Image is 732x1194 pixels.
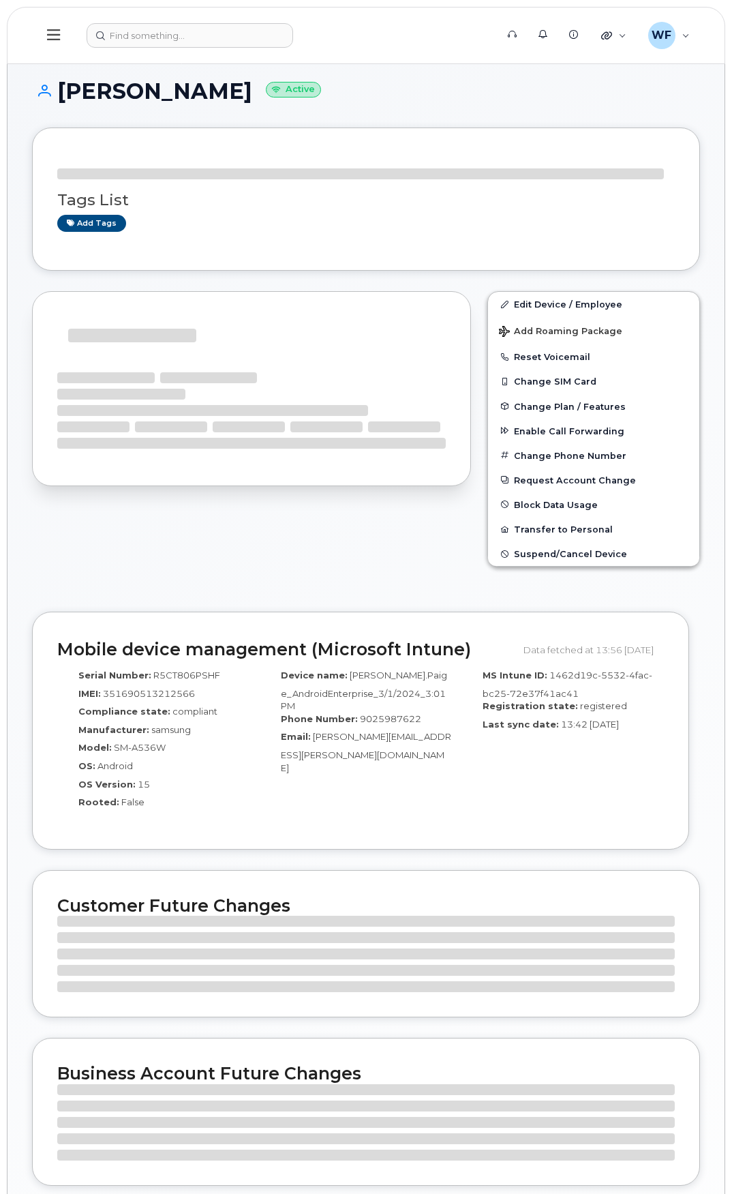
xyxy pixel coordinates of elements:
[488,292,699,316] a: Edit Device / Employee
[514,401,626,411] span: Change Plan / Features
[488,492,699,517] button: Block Data Usage
[488,344,699,369] button: Reset Voicemail
[488,394,699,419] button: Change Plan / Features
[488,468,699,492] button: Request Account Change
[153,670,220,681] span: R5CT806PSHF
[97,760,133,771] span: Android
[78,741,112,754] label: Model:
[138,779,150,790] span: 15
[488,369,699,393] button: Change SIM Card
[32,79,700,103] h1: [PERSON_NAME]
[151,724,191,735] span: samsung
[488,419,699,443] button: Enable Call Forwarding
[57,1063,675,1084] h2: Business Account Future Changes
[266,82,321,98] small: Active
[114,742,166,753] span: SM-A536W
[514,426,624,436] span: Enable Call Forwarding
[523,637,664,663] div: Data fetched at 13:56 [DATE]
[57,640,513,659] h2: Mobile device management (Microsoft Intune)
[78,778,136,791] label: OS Version:
[78,669,151,682] label: Serial Number:
[172,706,217,717] span: compliant
[483,700,578,713] label: Registration state:
[57,192,675,209] h3: Tags List
[57,215,126,232] a: Add tags
[281,731,451,773] span: [PERSON_NAME][EMAIL_ADDRESS][PERSON_NAME][DOMAIN_NAME]
[121,796,144,807] span: False
[103,688,195,699] span: 351690513212566
[281,670,447,711] span: [PERSON_NAME].Paige_AndroidEnterprise_3/1/2024_3:01 PM
[488,316,699,344] button: Add Roaming Package
[488,541,699,566] button: Suspend/Cancel Device
[488,443,699,468] button: Change Phone Number
[488,517,699,541] button: Transfer to Personal
[57,895,675,916] h2: Customer Future Changes
[78,760,95,773] label: OS:
[281,669,348,682] label: Device name:
[78,687,101,700] label: IMEI:
[360,713,421,724] span: 9025987622
[78,796,119,809] label: Rooted:
[281,713,358,726] label: Phone Number:
[483,718,559,731] label: Last sync date:
[499,326,622,339] span: Add Roaming Package
[561,719,619,730] span: 13:42 [DATE]
[580,700,627,711] span: registered
[78,723,149,736] label: Manufacturer:
[483,669,547,682] label: MS Intune ID:
[78,705,170,718] label: Compliance state:
[514,549,627,559] span: Suspend/Cancel Device
[281,730,311,743] label: Email:
[483,670,652,699] span: 1462d19c-5532-4fac-bc25-72e37f41ac41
